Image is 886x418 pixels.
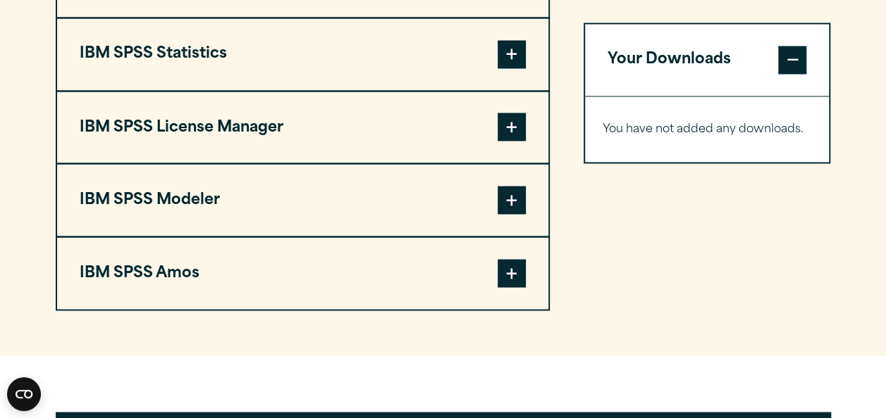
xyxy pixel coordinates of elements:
button: IBM SPSS Modeler [57,164,548,236]
div: Your Downloads [585,96,830,162]
p: You have not added any downloads. [603,119,812,139]
button: IBM SPSS Statistics [57,18,548,90]
button: Your Downloads [585,24,830,96]
button: Open CMP widget [7,377,41,411]
button: IBM SPSS License Manager [57,91,548,163]
button: IBM SPSS Amos [57,237,548,309]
